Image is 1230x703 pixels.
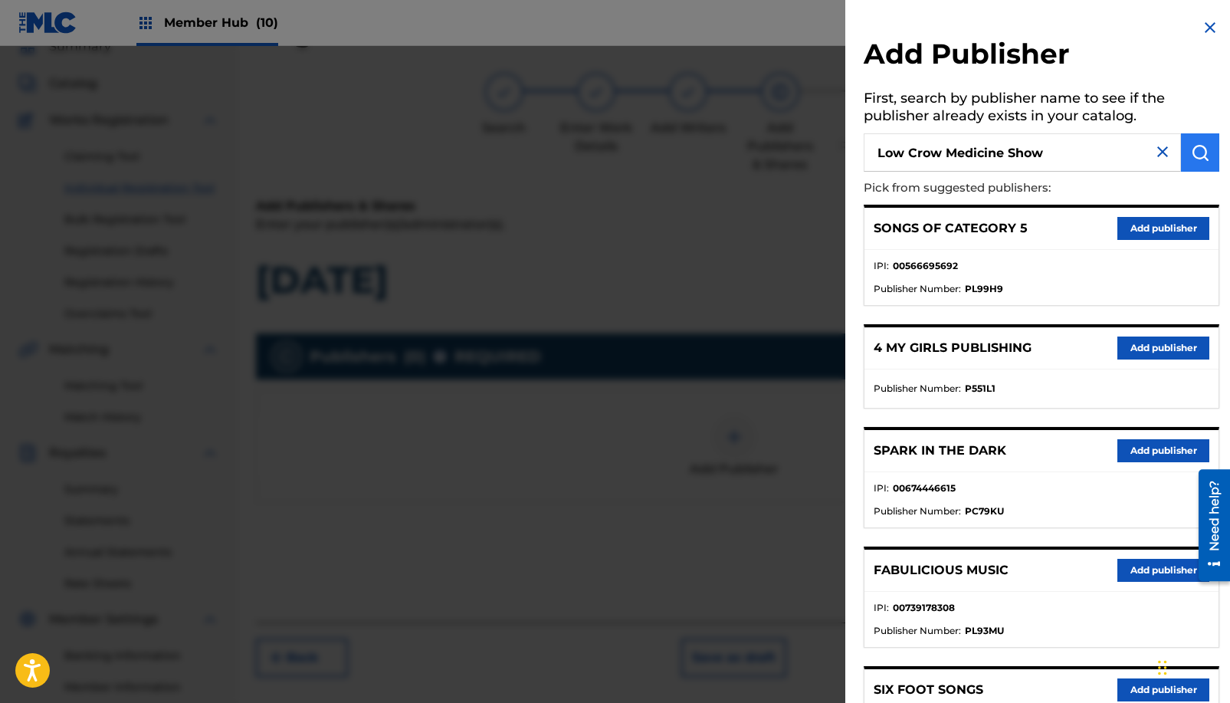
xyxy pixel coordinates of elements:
strong: PL93MU [965,624,1004,638]
strong: PL99H9 [965,282,1003,296]
p: SPARK IN THE DARK [874,442,1006,460]
span: (10) [256,15,278,30]
input: Search publisher's name [864,133,1181,172]
strong: PC79KU [965,504,1004,518]
button: Add publisher [1117,439,1209,462]
span: Member Hub [164,14,278,31]
button: Add publisher [1117,559,1209,582]
span: IPI : [874,259,889,273]
strong: P551L1 [965,382,995,396]
img: MLC Logo [18,11,77,34]
p: SONGS OF CATEGORY 5 [874,219,1028,238]
span: Publisher Number : [874,624,961,638]
span: Publisher Number : [874,382,961,396]
button: Add publisher [1117,678,1209,701]
button: Add publisher [1117,337,1209,360]
strong: 00739178308 [893,601,955,615]
h2: Add Publisher [864,37,1219,76]
p: SIX FOOT SONGS [874,681,983,699]
img: Search Works [1191,143,1209,162]
iframe: Resource Center [1187,463,1230,586]
iframe: Chat Widget [1153,629,1230,703]
p: 4 MY GIRLS PUBLISHING [874,339,1032,357]
span: IPI : [874,601,889,615]
span: IPI : [874,481,889,495]
span: Publisher Number : [874,504,961,518]
button: Add publisher [1117,217,1209,240]
p: Pick from suggested publishers: [864,172,1132,205]
img: Top Rightsholders [136,14,155,32]
img: close [1153,143,1172,161]
span: Publisher Number : [874,282,961,296]
strong: 00674446615 [893,481,956,495]
h5: First, search by publisher name to see if the publisher already exists in your catalog. [864,85,1219,133]
strong: 00566695692 [893,259,958,273]
div: Drag [1158,645,1167,691]
p: FABULICIOUS MUSIC [874,561,1009,580]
